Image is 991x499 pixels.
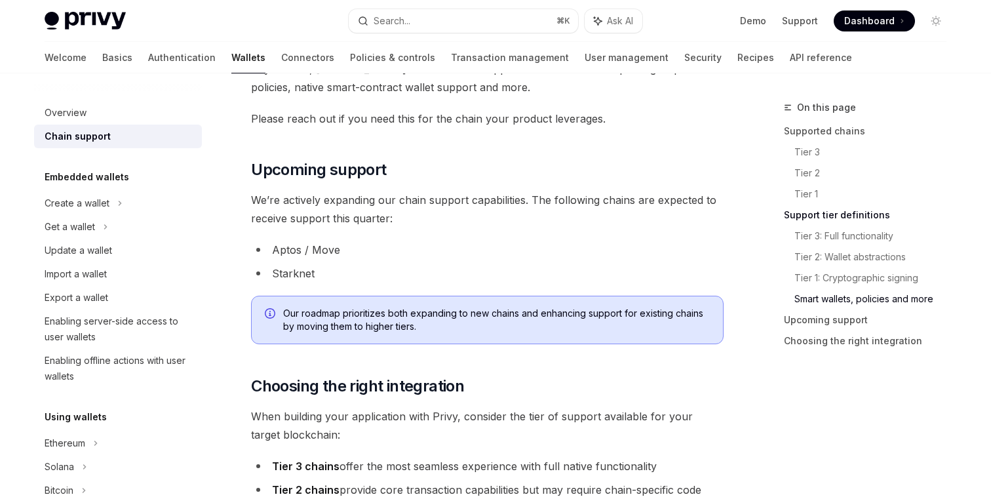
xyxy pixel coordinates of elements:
li: offer the most seamless experience with full native functionality [251,457,724,475]
li: Aptos / Move [251,241,724,259]
div: Import a wallet [45,266,107,282]
a: Update a wallet [34,239,202,262]
button: Ask AI [585,9,642,33]
div: Update a wallet [45,243,112,258]
a: Transaction management [451,42,569,73]
span: On this page [797,100,856,115]
svg: Info [265,308,278,321]
div: Enabling server-side access to user wallets [45,313,194,345]
div: Enabling offline actions with user wallets [45,353,194,384]
a: Security [684,42,722,73]
a: Dashboard [834,10,915,31]
a: Import a wallet [34,262,202,286]
a: Policies & controls [350,42,435,73]
h5: Embedded wallets [45,169,129,185]
div: Create a wallet [45,195,109,211]
div: Overview [45,105,87,121]
li: Starknet [251,264,724,283]
strong: Tier 3 chains [272,460,340,473]
a: Support tier definitions [784,205,957,226]
a: Overview [34,101,202,125]
div: Search... [374,13,410,29]
a: Tier 1 [794,184,957,205]
span: When building your application with Privy, consider the tier of support available for your target... [251,407,724,444]
a: Smart wallets, policies and more [794,289,957,309]
span: Choosing the right integration [251,376,464,397]
a: Tier 1: Cryptographic signing [794,268,957,289]
a: Recipes [737,42,774,73]
div: Get a wallet [45,219,95,235]
a: Basics [102,42,132,73]
span: Beyond this, [PERSON_NAME] has advanced support for smart contract parsing as part of policies, n... [251,60,724,96]
li: provide core transaction capabilities but may require chain-specific code [251,481,724,499]
a: Welcome [45,42,87,73]
a: API reference [790,42,852,73]
a: Tier 2 [794,163,957,184]
div: Bitcoin [45,483,73,498]
a: Tier 2: Wallet abstractions [794,247,957,268]
a: Tier 3 [794,142,957,163]
span: Please reach out if you need this for the chain your product leverages. [251,110,724,128]
div: Solana [45,459,74,475]
a: User management [585,42,669,73]
span: We’re actively expanding our chain support capabilities. The following chains are expected to rec... [251,191,724,228]
span: Our roadmap prioritizes both expanding to new chains and enhancing support for existing chains by... [283,307,710,333]
button: Search...⌘K [349,9,578,33]
a: Enabling server-side access to user wallets [34,309,202,349]
a: Authentication [148,42,216,73]
strong: Tier 2 chains [272,483,340,496]
span: ⌘ K [556,16,570,26]
a: Chain support [34,125,202,148]
a: Support [782,14,818,28]
span: Dashboard [844,14,895,28]
a: Export a wallet [34,286,202,309]
span: Ask AI [607,14,633,28]
div: Ethereum [45,435,85,451]
a: Enabling offline actions with user wallets [34,349,202,388]
a: Choosing the right integration [784,330,957,351]
a: Demo [740,14,766,28]
img: light logo [45,12,126,30]
h5: Using wallets [45,409,107,425]
button: Toggle dark mode [925,10,946,31]
div: Export a wallet [45,290,108,306]
span: Upcoming support [251,159,386,180]
a: Connectors [281,42,334,73]
a: Wallets [231,42,265,73]
div: Chain support [45,129,111,144]
a: Supported chains [784,121,957,142]
a: Upcoming support [784,309,957,330]
a: Tier 3: Full functionality [794,226,957,247]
